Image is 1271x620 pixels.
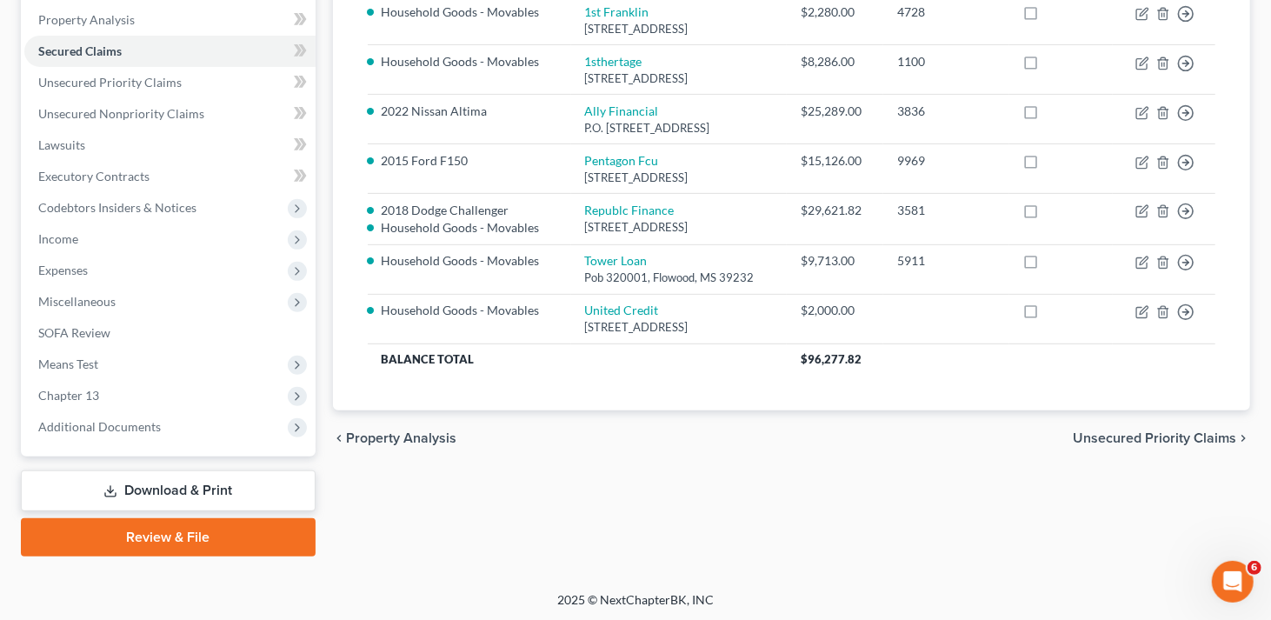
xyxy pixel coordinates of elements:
li: Household Goods - Movables [382,302,557,319]
div: [STREET_ADDRESS] [585,70,773,87]
a: Unsecured Priority Claims [24,67,316,98]
span: Additional Documents [38,419,161,434]
div: 3581 [897,202,995,219]
li: 2022 Nissan Altima [382,103,557,120]
a: Ally Financial [585,103,659,118]
a: SOFA Review [24,317,316,349]
div: [STREET_ADDRESS] [585,319,773,336]
th: Balance Total [368,343,787,375]
span: $96,277.82 [801,352,862,366]
div: $9,713.00 [801,252,870,270]
span: Miscellaneous [38,294,116,309]
a: Secured Claims [24,36,316,67]
span: Executory Contracts [38,169,150,183]
a: 1sthertage [585,54,642,69]
span: Chapter 13 [38,388,99,403]
a: Property Analysis [24,4,316,36]
iframe: Intercom live chat [1212,561,1254,603]
span: Codebtors Insiders & Notices [38,200,196,215]
div: P.O. [STREET_ADDRESS] [585,120,773,137]
li: 2018 Dodge Challenger [382,202,557,219]
div: $2,000.00 [801,302,870,319]
a: Download & Print [21,470,316,511]
li: Household Goods - Movables [382,3,557,21]
div: [STREET_ADDRESS] [585,21,773,37]
i: chevron_left [333,431,347,445]
span: SOFA Review [38,325,110,340]
div: $2,280.00 [801,3,870,21]
li: Household Goods - Movables [382,219,557,237]
span: 6 [1248,561,1261,575]
span: Unsecured Nonpriority Claims [38,106,204,121]
span: Unsecured Priority Claims [1073,431,1236,445]
span: Secured Claims [38,43,122,58]
div: $29,621.82 [801,202,870,219]
span: Means Test [38,357,98,371]
a: Review & File [21,518,316,557]
span: Property Analysis [347,431,457,445]
a: Executory Contracts [24,161,316,192]
a: Republc Finance [585,203,675,217]
a: Unsecured Nonpriority Claims [24,98,316,130]
span: Lawsuits [38,137,85,152]
li: Household Goods - Movables [382,53,557,70]
li: 2015 Ford F150 [382,152,557,170]
div: 4728 [897,3,995,21]
div: [STREET_ADDRESS] [585,170,773,186]
span: Property Analysis [38,12,135,27]
div: 5911 [897,252,995,270]
span: Expenses [38,263,88,277]
a: Tower Loan [585,253,648,268]
div: $8,286.00 [801,53,870,70]
div: Pob 320001, Flowood, MS 39232 [585,270,773,286]
button: Unsecured Priority Claims chevron_right [1073,431,1250,445]
span: Income [38,231,78,246]
a: 1st Franklin [585,4,649,19]
div: $15,126.00 [801,152,870,170]
a: Lawsuits [24,130,316,161]
div: 3836 [897,103,995,120]
button: chevron_left Property Analysis [333,431,457,445]
div: $25,289.00 [801,103,870,120]
i: chevron_right [1236,431,1250,445]
a: United Credit [585,303,659,317]
div: 9969 [897,152,995,170]
li: Household Goods - Movables [382,252,557,270]
a: Pentagon Fcu [585,153,659,168]
span: Unsecured Priority Claims [38,75,182,90]
div: 1100 [897,53,995,70]
div: [STREET_ADDRESS] [585,219,773,236]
